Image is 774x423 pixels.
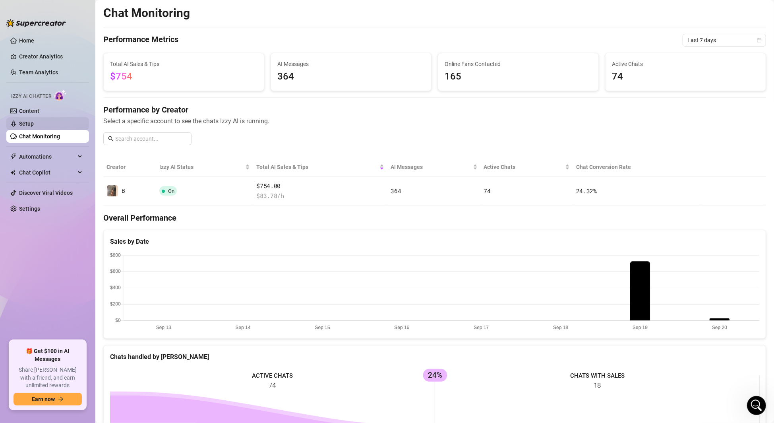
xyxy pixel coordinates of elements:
[481,158,573,177] th: Active Chats
[136,257,149,270] button: Send a message…
[391,187,401,195] span: 364
[19,133,60,140] a: Chat Monitoring
[13,10,124,72] div: Hey, that’s great! You can upgrade your account by going to Settings > Plans and Billing. Under M...
[58,396,64,402] span: arrow-right
[110,352,759,362] div: Chats handled by [PERSON_NAME]
[39,4,60,10] h1: Giselle
[19,150,75,163] span: Automations
[5,3,20,18] button: go back
[29,110,153,159] div: i. do not have the two buttons to upgrade my account. i can see plans and pricing when i click on...
[38,260,44,267] button: Upload attachment
[19,206,40,212] a: Settings
[14,393,82,406] button: Earn nowarrow-right
[19,190,73,196] a: Discover Viral Videos
[391,163,471,171] span: AI Messages
[612,60,759,68] span: Active Chats
[747,396,766,415] iframe: Intercom live chat
[612,69,759,84] span: 74
[6,19,66,27] img: logo-BBDzfeDw.svg
[110,60,257,68] span: Total AI Sales & Tips
[573,158,700,177] th: Chat Conversion Rate
[13,170,119,185] div: Oh I see, The buttons should look like this
[10,153,17,160] span: thunderbolt
[122,188,125,194] span: B
[13,76,124,99] div: Please let me know if you’re able to get it done or if you’d like me to guide you through the steps!
[103,104,766,115] h4: Performance by Creator
[103,6,190,21] h2: Chat Monitoring
[19,50,83,63] a: Creator Analytics
[107,185,118,196] img: B
[12,260,19,267] button: Emoji picker
[576,187,597,195] span: 24.32 %
[108,136,114,142] span: search
[19,108,39,114] a: Content
[6,165,126,225] div: Oh I see,The buttons should look like this
[6,110,153,165] div: Breyonna says…
[39,10,77,18] p: Active 14h ago
[6,226,130,259] div: Let me share this with my team, so we can help you upgrade the plan, we'll get back shortly
[484,163,563,171] span: Active Chats
[253,158,387,177] th: Total AI Sales & Tips
[156,158,253,177] th: Izzy AI Status
[103,116,766,126] span: Select a specific account to see the chats Izzy AI is running.
[25,260,31,267] button: Gif picker
[103,34,178,47] h4: Performance Metrics
[14,347,82,363] span: 🎁 Get $100 in AI Messages
[6,5,130,104] div: Hey, that’s great! You can upgrade your account by going to Settings > Plans and Billing. Under M...
[110,237,759,246] div: Sales by Date
[124,3,139,18] button: Home
[277,69,425,84] span: 364
[445,60,592,68] span: Online Fans Contacted
[103,212,766,223] h4: Overall Performance
[110,71,132,82] span: $754
[54,89,67,101] img: AI Chatter
[19,69,58,76] a: Team Analytics
[6,165,153,226] div: Giselle says…
[6,5,153,111] div: Giselle says…
[10,170,15,175] img: Chat Copilot
[23,4,35,17] img: Profile image for Giselle
[256,163,378,171] span: Total AI Sales & Tips
[687,34,761,46] span: Last 7 days
[19,166,75,179] span: Chat Copilot
[7,244,152,257] textarea: Message…
[484,187,491,195] span: 74
[13,231,124,254] div: Let me share this with my team, so we can help you upgrade the plan, we'll get back shortly
[6,226,153,276] div: Giselle says…
[445,69,592,84] span: 165
[115,134,187,143] input: Search account...
[11,93,51,100] span: Izzy AI Chatter
[19,120,34,127] a: Setup
[139,3,154,17] div: Close
[35,115,146,154] div: i. do not have the two buttons to upgrade my account. i can see plans and pricing when i click on...
[256,191,384,201] span: $ 83.78 /h
[159,163,244,171] span: Izzy AI Status
[50,260,57,267] button: Start recording
[32,396,55,402] span: Earn now
[277,60,425,68] span: AI Messages
[387,158,480,177] th: AI Messages
[19,37,34,44] a: Home
[103,158,156,177] th: Creator
[757,38,762,43] span: calendar
[14,366,82,390] span: Share [PERSON_NAME] with a friend, and earn unlimited rewards
[256,181,384,191] span: $754.00
[168,188,174,194] span: On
